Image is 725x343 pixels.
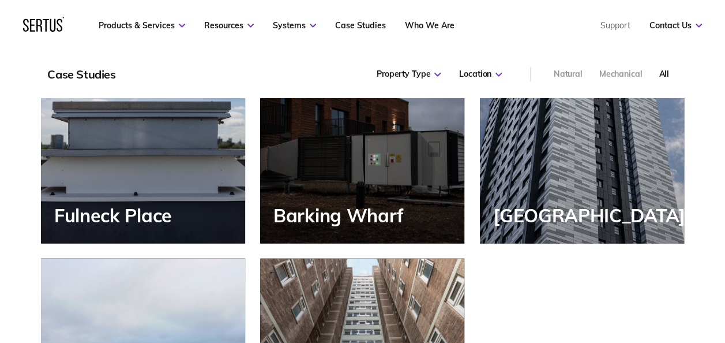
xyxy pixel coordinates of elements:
div: Case Studies [47,67,115,81]
div: Natural [554,69,583,80]
div: All [659,69,669,80]
a: [GEOGRAPHIC_DATA] [480,51,684,244]
a: Who We Are [405,20,454,31]
div: Property Type [377,69,441,80]
a: Contact Us [649,20,702,31]
a: Fulneck Place [41,51,245,244]
a: Case Studies [335,20,386,31]
a: Systems [273,20,316,31]
div: Barking Wharf [273,205,410,226]
div: Mechanical [599,69,643,80]
a: Support [600,20,630,31]
iframe: Chat Widget [517,209,725,343]
a: Barking Wharf [260,51,464,244]
div: Fulneck Place [54,205,178,226]
div: Location [459,69,502,80]
a: Resources [204,20,254,31]
div: [GEOGRAPHIC_DATA] [493,205,691,226]
a: Products & Services [99,20,185,31]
